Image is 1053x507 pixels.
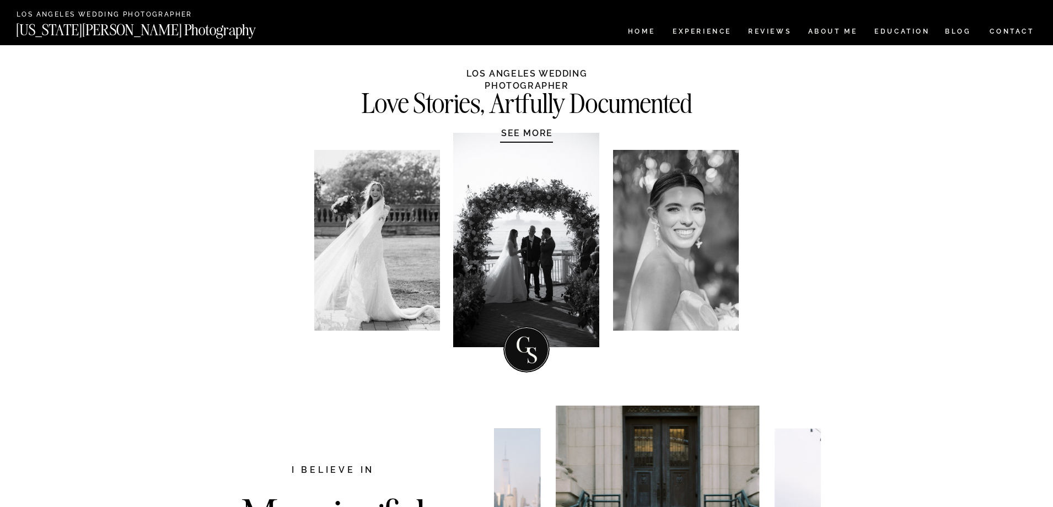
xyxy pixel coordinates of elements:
a: Experience [673,28,730,37]
a: EDUCATION [873,28,931,37]
a: CONTACT [989,25,1035,37]
a: Los Angeles Wedding Photographer [17,11,233,19]
h1: LOS ANGELES WEDDING PHOTOGRAPHER [423,68,630,90]
a: REVIEWS [748,28,789,37]
a: BLOG [945,28,971,37]
a: SEE MORE [475,127,579,138]
h2: Love Stories, Artfully Documented [337,91,716,112]
a: [US_STATE][PERSON_NAME] Photography [16,23,293,32]
h2: I believe in [233,463,433,478]
a: ABOUT ME [808,28,858,37]
a: HOME [626,28,657,37]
